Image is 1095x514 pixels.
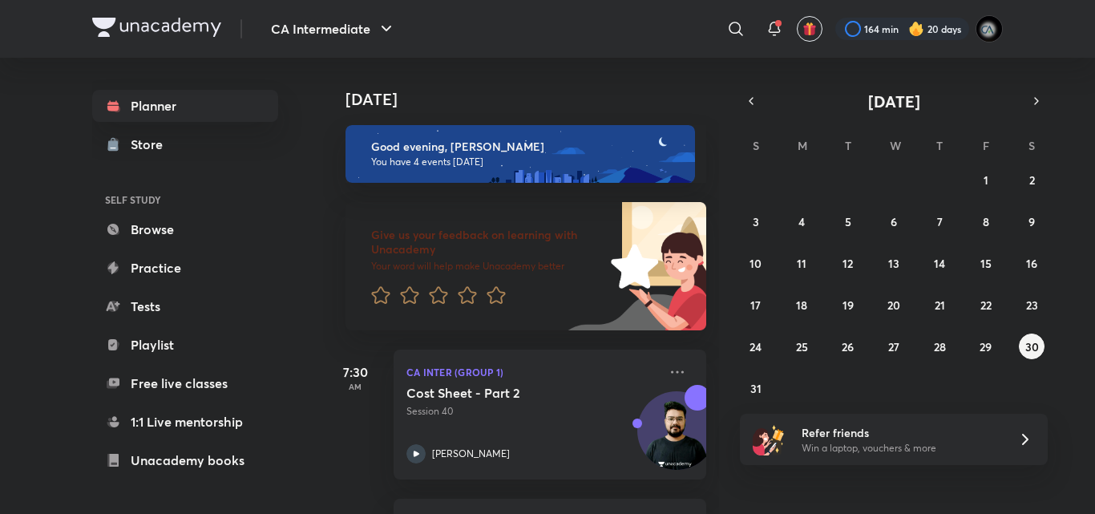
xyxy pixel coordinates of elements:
[973,250,999,276] button: August 15, 2025
[1028,214,1035,229] abbr: August 9, 2025
[743,292,769,318] button: August 17, 2025
[753,138,759,153] abbr: Sunday
[927,250,952,276] button: August 14, 2025
[802,441,999,455] p: Win a laptop, vouchers & more
[934,256,945,271] abbr: August 14, 2025
[890,138,901,153] abbr: Wednesday
[937,214,943,229] abbr: August 7, 2025
[973,292,999,318] button: August 22, 2025
[556,202,706,330] img: feedback_image
[92,18,221,41] a: Company Logo
[1019,292,1044,318] button: August 23, 2025
[802,424,999,441] h6: Refer friends
[743,208,769,234] button: August 3, 2025
[1028,138,1035,153] abbr: Saturday
[789,334,814,359] button: August 25, 2025
[1019,250,1044,276] button: August 16, 2025
[345,125,695,183] img: evening
[371,140,681,154] h6: Good evening, [PERSON_NAME]
[323,382,387,391] p: AM
[1019,208,1044,234] button: August 9, 2025
[750,297,761,313] abbr: August 17, 2025
[845,138,851,153] abbr: Tuesday
[743,334,769,359] button: August 24, 2025
[842,339,854,354] abbr: August 26, 2025
[888,256,899,271] abbr: August 13, 2025
[92,90,278,122] a: Planner
[789,208,814,234] button: August 4, 2025
[934,339,946,354] abbr: August 28, 2025
[797,16,822,42] button: avatar
[881,208,907,234] button: August 6, 2025
[797,256,806,271] abbr: August 11, 2025
[92,213,278,245] a: Browse
[881,334,907,359] button: August 27, 2025
[92,406,278,438] a: 1:1 Live mentorship
[973,167,999,192] button: August 1, 2025
[371,156,681,168] p: You have 4 events [DATE]
[980,297,992,313] abbr: August 22, 2025
[881,250,907,276] button: August 13, 2025
[973,334,999,359] button: August 29, 2025
[1026,256,1037,271] abbr: August 16, 2025
[789,250,814,276] button: August 11, 2025
[92,252,278,284] a: Practice
[927,292,952,318] button: August 21, 2025
[750,339,762,354] abbr: August 24, 2025
[753,423,785,455] img: referral
[983,214,989,229] abbr: August 8, 2025
[835,292,861,318] button: August 19, 2025
[406,385,606,401] h5: Cost Sheet - Part 2
[796,339,808,354] abbr: August 25, 2025
[980,339,992,354] abbr: August 29, 2025
[936,138,943,153] abbr: Thursday
[638,400,715,477] img: Avatar
[789,292,814,318] button: August 18, 2025
[835,250,861,276] button: August 12, 2025
[762,90,1025,112] button: [DATE]
[845,214,851,229] abbr: August 5, 2025
[406,362,658,382] p: CA Inter (Group 1)
[881,292,907,318] button: August 20, 2025
[92,367,278,399] a: Free live classes
[984,172,988,188] abbr: August 1, 2025
[908,21,924,37] img: streak
[753,214,759,229] abbr: August 3, 2025
[842,297,854,313] abbr: August 19, 2025
[92,18,221,37] img: Company Logo
[888,339,899,354] abbr: August 27, 2025
[927,208,952,234] button: August 7, 2025
[92,329,278,361] a: Playlist
[743,375,769,401] button: August 31, 2025
[1025,339,1039,354] abbr: August 30, 2025
[802,22,817,36] img: avatar
[92,290,278,322] a: Tests
[1029,172,1035,188] abbr: August 2, 2025
[371,228,605,257] h6: Give us your feedback on learning with Unacademy
[345,90,722,109] h4: [DATE]
[835,208,861,234] button: August 5, 2025
[1019,334,1044,359] button: August 30, 2025
[131,135,172,154] div: Store
[927,334,952,359] button: August 28, 2025
[743,250,769,276] button: August 10, 2025
[868,91,920,112] span: [DATE]
[406,404,658,419] p: Session 40
[835,334,861,359] button: August 26, 2025
[842,256,853,271] abbr: August 12, 2025
[983,138,989,153] abbr: Friday
[887,297,900,313] abbr: August 20, 2025
[261,13,406,45] button: CA Intermediate
[976,15,1003,42] img: poojita Agrawal
[92,444,278,476] a: Unacademy books
[891,214,897,229] abbr: August 6, 2025
[1019,167,1044,192] button: August 2, 2025
[750,256,762,271] abbr: August 10, 2025
[796,297,807,313] abbr: August 18, 2025
[973,208,999,234] button: August 8, 2025
[750,381,762,396] abbr: August 31, 2025
[432,447,510,461] p: [PERSON_NAME]
[798,214,805,229] abbr: August 4, 2025
[935,297,945,313] abbr: August 21, 2025
[1026,297,1038,313] abbr: August 23, 2025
